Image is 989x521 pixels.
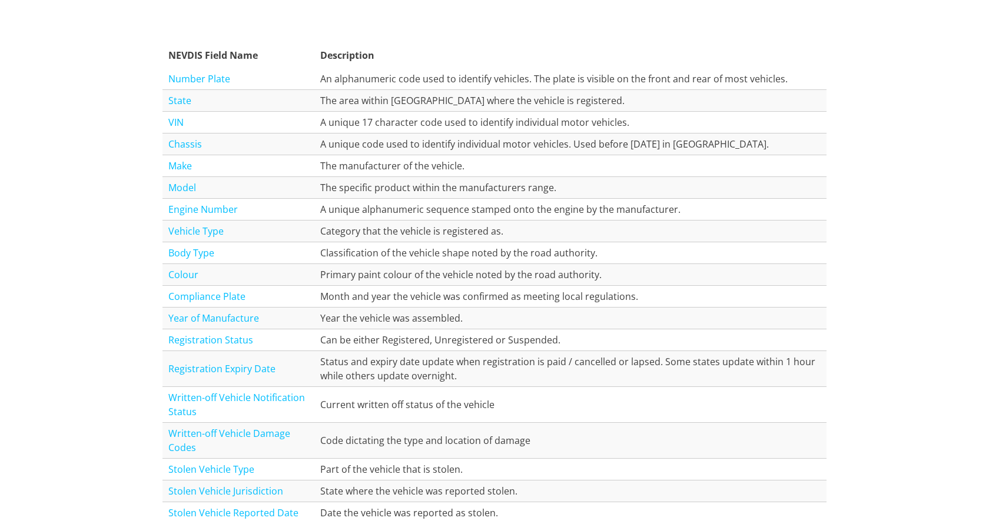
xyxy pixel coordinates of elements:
a: State [168,94,191,107]
a: Body Type [168,246,214,259]
td: The specific product within the manufacturers range. [314,177,827,199]
td: Primary paint colour of the vehicle noted by the road authority. [314,264,827,286]
td: State where the vehicle was reported stolen. [314,480,827,502]
a: Compliance Plate [168,290,245,303]
td: Category that the vehicle is registered as. [314,221,827,242]
a: Engine Number [168,203,238,216]
a: Vehicle Type [168,225,224,238]
a: Stolen Vehicle Type [168,463,254,476]
a: Stolen Vehicle Jurisdiction [168,485,283,497]
td: A unique alphanumeric sequence stamped onto the engine by the manufacturer. [314,199,827,221]
td: Part of the vehicle that is stolen. [314,459,827,480]
a: Registration Expiry Date [168,362,276,375]
a: Year of Manufacture [168,312,259,325]
td: Current written off status of the vehicle [314,387,827,423]
td: A unique code used to identify individual motor vehicles. Used before [DATE] in [GEOGRAPHIC_DATA]. [314,133,827,155]
a: Make [168,159,192,172]
td: Year the vehicle was assembled. [314,308,827,329]
th: Description [314,42,827,68]
td: Can be either Registered, Unregistered or Suspended. [314,329,827,351]
td: Month and year the vehicle was confirmed as meeting local regulations. [314,286,827,308]
td: Code dictating the type and location of damage [314,423,827,459]
a: Chassis [168,138,202,151]
a: Number Plate [168,72,230,85]
a: VIN [168,116,184,129]
td: The manufacturer of the vehicle. [314,155,827,177]
td: Status and expiry date update when registration is paid / cancelled or lapsed. Some states update... [314,351,827,387]
a: Colour [168,268,198,281]
td: A unique 17 character code used to identify individual motor vehicles. [314,112,827,133]
a: Written-off Vehicle Damage Codes [168,427,290,454]
a: Written-off Vehicle Notification Status [168,391,305,418]
a: Model [168,181,196,194]
td: The area within [GEOGRAPHIC_DATA] where the vehicle is registered. [314,90,827,112]
td: An alphanumeric code used to identify vehicles. The plate is visible on the front and rear of mos... [314,68,827,90]
a: Stolen Vehicle Reported Date [168,506,298,519]
a: Registration Status [168,333,253,346]
td: Classification of the vehicle shape noted by the road authority. [314,242,827,264]
th: NEVDIS Field Name [162,42,314,68]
